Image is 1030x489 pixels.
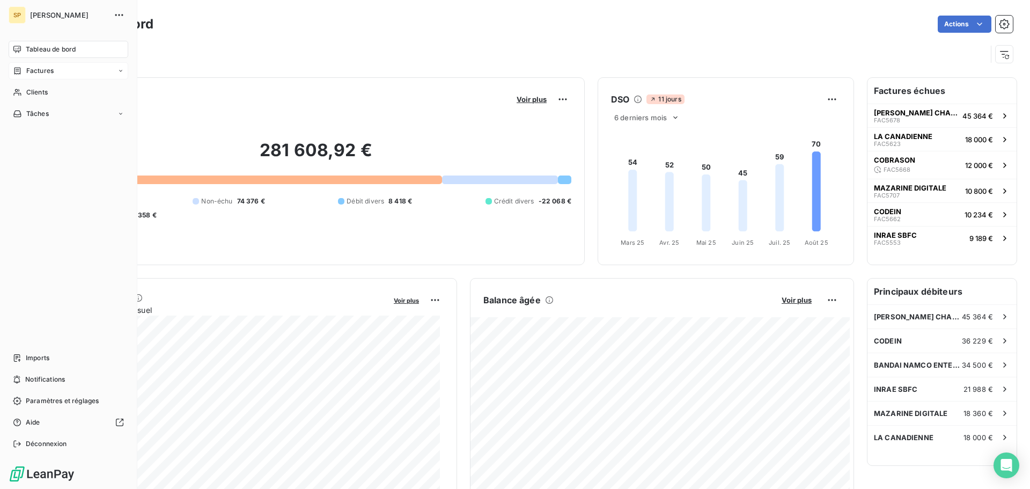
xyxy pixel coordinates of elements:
[874,108,958,117] span: [PERSON_NAME] CHAUSSURES
[867,104,1017,127] button: [PERSON_NAME] CHAUSSURESFAC567845 364 €
[9,465,75,483] img: Logo LeanPay
[962,337,993,345] span: 36 229 €
[867,127,1017,151] button: LA CANADIENNEFAC562318 000 €
[769,239,790,246] tspan: Juil. 25
[874,192,900,199] span: FAC5707
[874,337,902,345] span: CODEIN
[25,375,65,384] span: Notifications
[965,161,993,170] span: 12 000 €
[874,207,901,216] span: CODEIN
[26,87,48,97] span: Clients
[26,418,40,427] span: Aide
[394,297,419,304] span: Voir plus
[26,396,99,406] span: Paramètres et réglages
[963,433,993,442] span: 18 000 €
[867,78,1017,104] h6: Factures échues
[614,113,667,122] span: 6 derniers mois
[539,196,571,206] span: -22 068 €
[874,385,918,393] span: INRAE SBFC
[30,11,107,19] span: [PERSON_NAME]
[874,184,946,192] span: MAZARINE DIGITALE
[9,41,128,58] a: Tableau de bord
[732,239,754,246] tspan: Juin 25
[969,234,993,243] span: 9 189 €
[874,216,901,222] span: FAC5662
[9,414,128,431] a: Aide
[9,6,26,24] div: SP
[962,312,993,321] span: 45 364 €
[513,94,550,104] button: Voir plus
[778,295,815,305] button: Voir plus
[517,95,547,104] span: Voir plus
[874,361,962,369] span: BANDAI NAMCO ENTERTAINMENT EUROPE SAS
[483,294,541,306] h6: Balance âgée
[9,349,128,367] a: Imports
[963,409,993,418] span: 18 360 €
[347,196,384,206] span: Débit divers
[26,109,49,119] span: Tâches
[237,196,265,206] span: 74 376 €
[646,94,684,104] span: 11 jours
[26,353,49,363] span: Imports
[965,210,993,219] span: 10 234 €
[963,385,993,393] span: 21 988 €
[9,84,128,101] a: Clients
[61,140,571,172] h2: 281 608,92 €
[874,132,932,141] span: LA CANADIENNE
[867,279,1017,304] h6: Principaux débiteurs
[874,141,901,147] span: FAC5623
[9,392,128,410] a: Paramètres et réglages
[994,452,1019,478] div: Open Intercom Messenger
[26,66,54,76] span: Factures
[9,105,128,122] a: Tâches
[26,439,67,449] span: Déconnexion
[962,361,993,369] span: 34 500 €
[867,151,1017,179] button: COBRASONFAC566812 000 €
[9,62,128,79] a: Factures
[874,239,901,246] span: FAC5553
[874,409,948,418] span: MAZARINE DIGITALE
[611,93,629,106] h6: DSO
[135,210,157,220] span: -358 €
[884,166,910,173] span: FAC5668
[874,231,917,239] span: INRAE SBFC
[201,196,232,206] span: Non-échu
[965,187,993,195] span: 10 800 €
[391,295,422,305] button: Voir plus
[621,239,644,246] tspan: Mars 25
[962,112,993,120] span: 45 364 €
[659,239,679,246] tspan: Avr. 25
[874,156,915,164] span: COBRASON
[61,304,386,316] span: Chiffre d'affaires mensuel
[494,196,534,206] span: Crédit divers
[805,239,828,246] tspan: Août 25
[696,239,716,246] tspan: Mai 25
[965,135,993,144] span: 18 000 €
[388,196,412,206] span: 8 418 €
[874,312,962,321] span: [PERSON_NAME] CHAUSSURES
[938,16,991,33] button: Actions
[26,45,76,54] span: Tableau de bord
[867,179,1017,202] button: MAZARINE DIGITALEFAC570710 800 €
[874,117,900,123] span: FAC5678
[782,296,812,304] span: Voir plus
[867,226,1017,250] button: INRAE SBFCFAC55539 189 €
[874,433,933,442] span: LA CANADIENNE
[867,202,1017,226] button: CODEINFAC566210 234 €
